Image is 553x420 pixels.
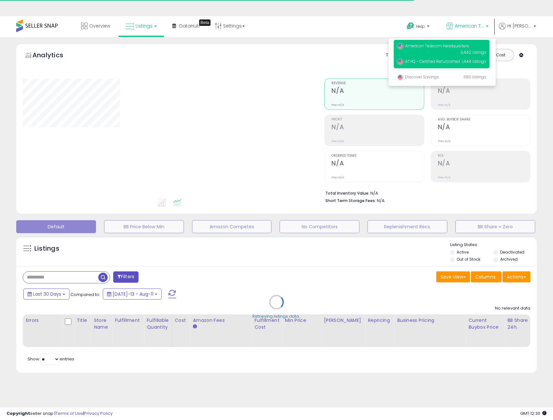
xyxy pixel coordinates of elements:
span: Revenue [331,82,424,85]
small: Prev: N/A [438,103,451,107]
li: N/A [325,189,525,197]
span: Hi [PERSON_NAME] [507,23,532,29]
span: Discover Savings [397,74,439,80]
img: usa.png [397,59,403,65]
span: Overview [89,23,110,29]
h2: N/A [331,160,424,168]
div: Totals For [386,52,411,58]
span: Ordered Items [331,154,424,158]
a: Settings [210,16,250,36]
a: Overview [76,16,115,36]
button: No Competitors [280,220,359,233]
span: 1,444 listings [462,59,486,64]
small: Prev: N/A [331,176,344,179]
img: usa.png [397,74,403,81]
h2: N/A [438,123,530,132]
span: 680 listings [463,74,486,80]
small: Prev: N/A [438,139,451,143]
button: Replenishment Recs. [367,220,447,233]
a: American Telecom Headquarters [441,16,493,37]
button: BB Price Below Min [104,220,184,233]
button: Default [16,220,96,233]
span: Profit [331,118,424,121]
button: BB Share = Zero [455,220,535,233]
div: Tooltip anchor [199,19,210,26]
span: ROI [438,154,530,158]
h2: N/A [331,123,424,132]
b: Short Term Storage Fees: [325,198,376,203]
button: Amazon Competes [192,220,272,233]
span: American Telecom Headquarters [455,23,484,29]
img: usa.png [397,43,403,50]
small: Prev: N/A [438,176,451,179]
a: DataHub [167,16,205,36]
span: Help [416,24,425,29]
small: Prev: N/A [331,139,344,143]
span: N/A [377,198,385,204]
span: American Telecom Headquarters [397,43,469,49]
h5: Analytics [32,51,76,61]
span: DataHub [179,23,200,29]
h2: N/A [438,160,530,168]
h2: N/A [438,87,530,96]
span: ATHQ - Certified Refurbished [397,59,460,64]
span: Listings [136,23,152,29]
span: Avg. Buybox Share [438,118,530,121]
a: Help [402,17,436,37]
a: Listings [121,16,162,36]
a: Hi [PERSON_NAME] [499,23,536,37]
h2: N/A [331,87,424,96]
i: Get Help [406,22,415,30]
span: 3,442 listings [461,50,486,55]
div: Retrieving listings data.. [252,313,301,319]
b: Total Inventory Value: [325,190,369,196]
small: Prev: N/A [331,103,344,107]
